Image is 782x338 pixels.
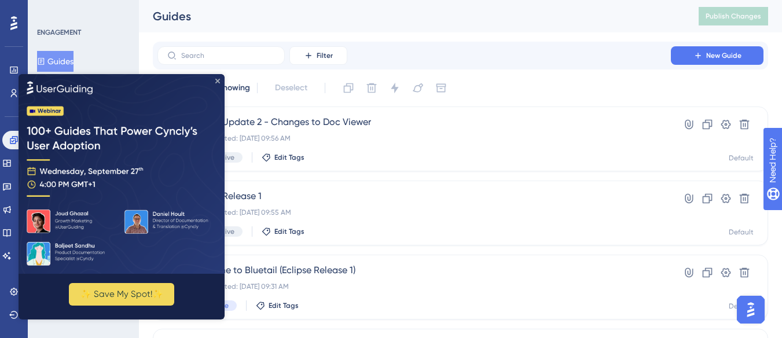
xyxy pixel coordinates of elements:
[275,81,307,95] span: Deselect
[197,5,201,9] div: Close Preview
[317,51,333,60] span: Filter
[190,263,638,277] span: Welcome to Bluetail (Eclipse Release 1)
[269,301,299,310] span: Edit Tags
[289,46,347,65] button: Filter
[706,51,741,60] span: New Guide
[190,282,638,291] div: Last Updated: [DATE] 09:31 AM
[274,153,304,162] span: Edit Tags
[706,12,761,21] span: Publish Changes
[671,46,763,65] button: New Guide
[190,134,638,143] div: Last Updated: [DATE] 09:56 AM
[265,78,318,98] button: Deselect
[262,227,304,236] button: Edit Tags
[153,8,670,24] div: Guides
[729,153,754,163] div: Default
[256,301,299,310] button: Edit Tags
[274,227,304,236] span: Edit Tags
[699,7,768,25] button: Publish Changes
[262,153,304,162] button: Edit Tags
[181,52,275,60] input: Search
[729,302,754,311] div: Default
[190,189,638,203] span: Eclipse Release 1
[50,209,156,232] button: ✨ Save My Spot!✨
[190,115,638,129] span: Eclipse Update 2 - Changes to Doc Viewer
[27,3,72,17] span: Need Help?
[190,208,638,217] div: Last Updated: [DATE] 09:55 AM
[37,28,81,37] div: ENGAGEMENT
[733,292,768,327] iframe: UserGuiding AI Assistant Launcher
[37,51,74,72] button: Guides
[729,227,754,237] div: Default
